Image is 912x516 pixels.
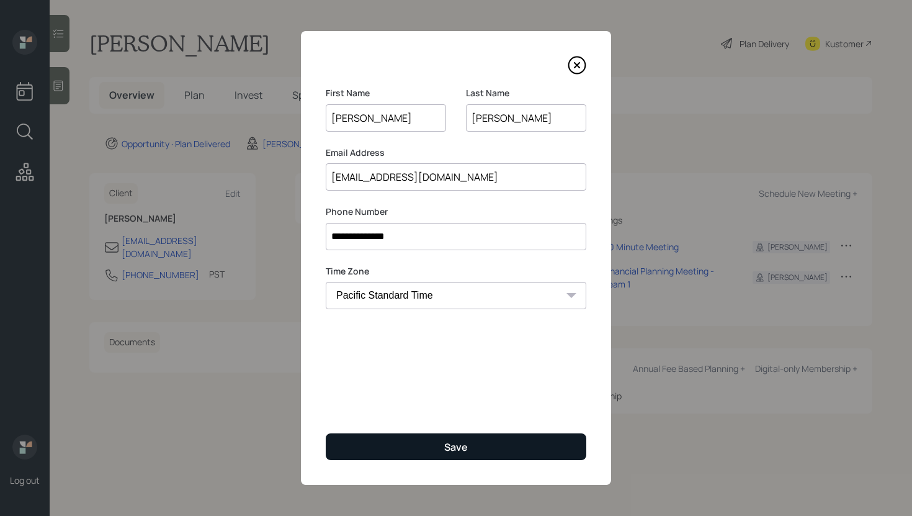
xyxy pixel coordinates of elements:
label: Time Zone [326,265,586,278]
label: First Name [326,87,446,99]
label: Last Name [466,87,586,99]
button: Save [326,433,586,460]
label: Email Address [326,147,586,159]
div: Save [444,440,468,454]
label: Phone Number [326,206,586,218]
